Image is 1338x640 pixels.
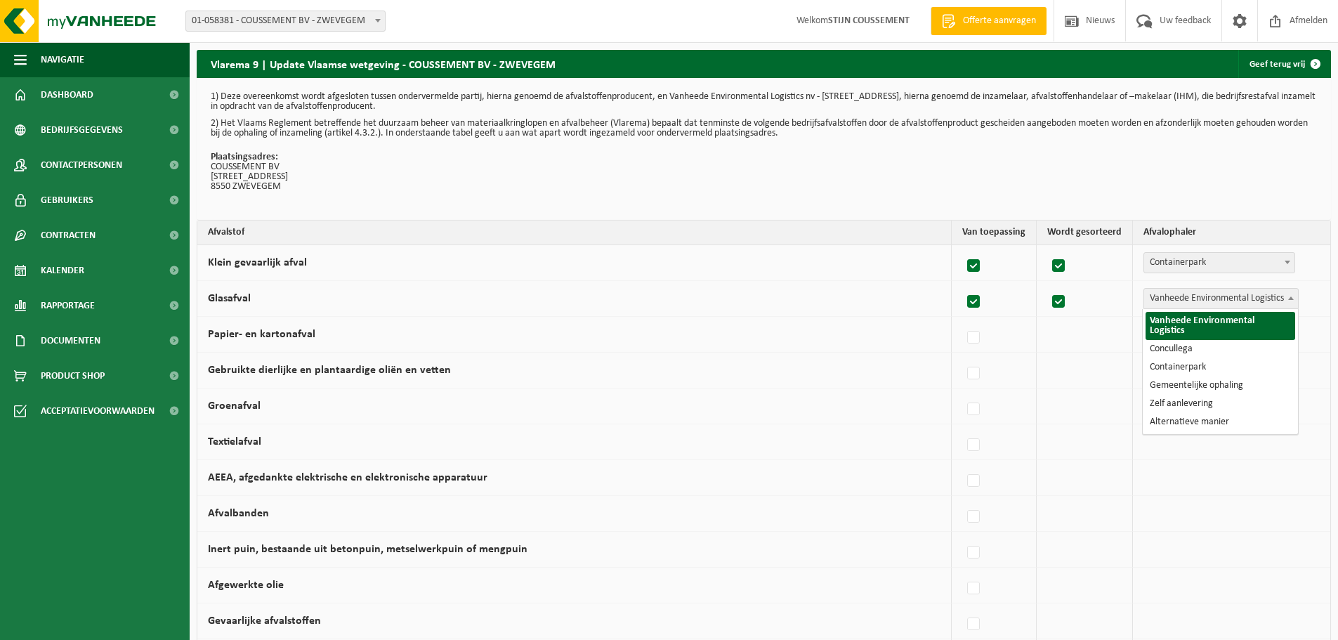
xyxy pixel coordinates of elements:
th: Afvalophaler [1133,221,1330,245]
span: Contracten [41,218,96,253]
label: Textielafval [208,436,261,448]
span: Contactpersonen [41,148,122,183]
span: 01-058381 - COUSSEMENT BV - ZWEVEGEM [185,11,386,32]
label: AEEA, afgedankte elektrische en elektronische apparatuur [208,472,487,483]
span: Navigatie [41,42,84,77]
span: Offerte aanvragen [959,14,1039,28]
label: Gevaarlijke afvalstoffen [208,615,321,627]
span: Kalender [41,253,84,288]
strong: STIJN COUSSEMENT [828,15,910,26]
li: Alternatieve manier [1146,413,1295,431]
p: COUSSEMENT BV [STREET_ADDRESS] 8550 ZWEVEGEM [211,152,1317,192]
span: Gebruikers [41,183,93,218]
span: Containerpark [1143,252,1295,273]
span: Vanheede Environmental Logistics [1144,289,1298,308]
span: Containerpark [1144,253,1294,273]
span: Bedrijfsgegevens [41,112,123,148]
label: Glasafval [208,293,251,304]
h2: Vlarema 9 | Update Vlaamse wetgeving - COUSSEMENT BV - ZWEVEGEM [197,50,570,77]
label: Klein gevaarlijk afval [208,257,307,268]
li: Vanheede Environmental Logistics [1146,312,1295,340]
li: Concullega [1146,340,1295,358]
a: Offerte aanvragen [931,7,1047,35]
span: Acceptatievoorwaarden [41,393,155,429]
span: Product Shop [41,358,105,393]
th: Afvalstof [197,221,952,245]
li: Containerpark [1146,358,1295,377]
a: Geef terug vrij [1238,50,1330,78]
span: Rapportage [41,288,95,323]
p: 2) Het Vlaams Reglement betreffende het duurzaam beheer van materiaalkringlopen en afvalbeheer (V... [211,119,1317,138]
li: Zelf aanlevering [1146,395,1295,413]
span: 01-058381 - COUSSEMENT BV - ZWEVEGEM [186,11,385,31]
label: Inert puin, bestaande uit betonpuin, metselwerkpuin of mengpuin [208,544,527,555]
span: Documenten [41,323,100,358]
th: Van toepassing [952,221,1037,245]
strong: Plaatsingsadres: [211,152,278,162]
label: Afgewerkte olie [208,580,284,591]
span: Vanheede Environmental Logistics [1143,288,1299,309]
li: Gemeentelijke ophaling [1146,377,1295,395]
span: Dashboard [41,77,93,112]
label: Gebruikte dierlijke en plantaardige oliën en vetten [208,365,451,376]
label: Afvalbanden [208,508,269,519]
label: Groenafval [208,400,261,412]
th: Wordt gesorteerd [1037,221,1133,245]
label: Papier- en kartonafval [208,329,315,340]
p: 1) Deze overeenkomst wordt afgesloten tussen ondervermelde partij, hierna genoemd de afvalstoffen... [211,92,1317,112]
